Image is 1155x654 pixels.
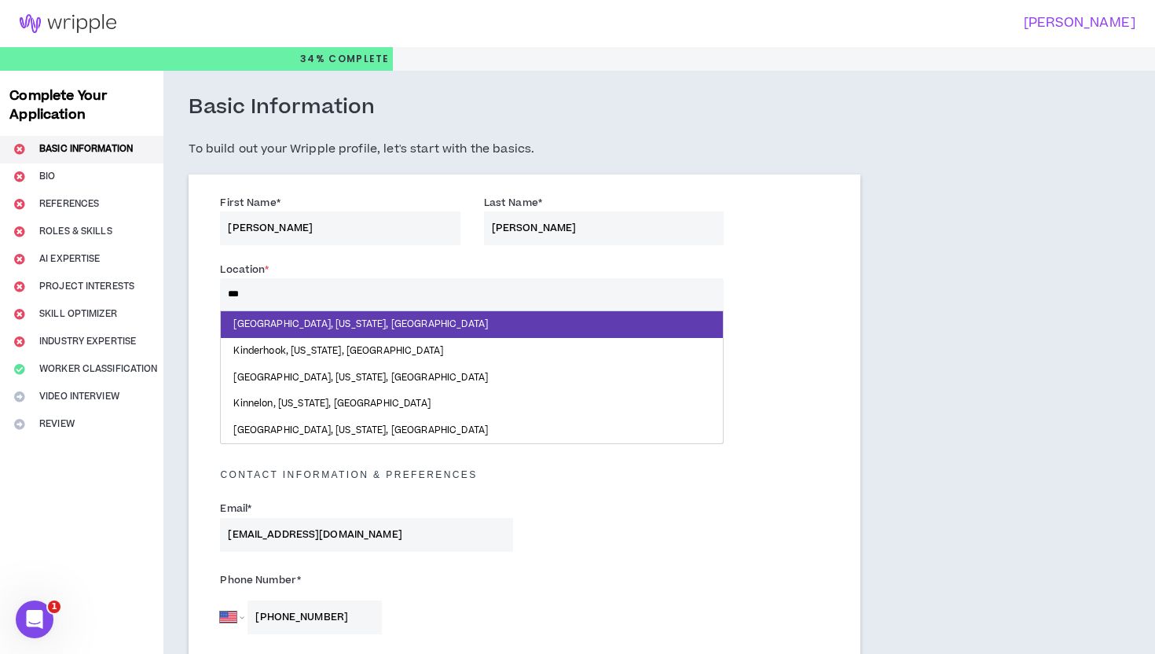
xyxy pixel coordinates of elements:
[16,601,53,638] iframe: Intercom live chat
[325,52,390,66] span: Complete
[220,211,460,245] input: First Name
[48,601,60,613] span: 1
[221,417,723,444] div: [GEOGRAPHIC_DATA], [US_STATE], [GEOGRAPHIC_DATA]
[221,365,723,391] div: [GEOGRAPHIC_DATA], [US_STATE], [GEOGRAPHIC_DATA]
[208,469,841,480] h5: Contact Information & preferences
[220,257,269,282] label: Location
[220,496,251,521] label: Email
[221,338,723,365] div: Kinderhook, [US_STATE], [GEOGRAPHIC_DATA]
[220,190,280,215] label: First Name
[189,140,860,159] h5: To build out your Wripple profile, let's start with the basics.
[300,47,390,71] p: 34%
[484,190,542,215] label: Last Name
[568,16,1136,31] h3: [PERSON_NAME]
[220,518,512,552] input: Enter Email
[220,568,512,593] label: Phone Number
[189,94,375,121] h3: Basic Information
[3,86,160,124] h3: Complete Your Application
[221,311,723,338] div: [GEOGRAPHIC_DATA], [US_STATE], [GEOGRAPHIC_DATA]
[484,211,724,245] input: Last Name
[221,391,723,417] div: Kinnelon, [US_STATE], [GEOGRAPHIC_DATA]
